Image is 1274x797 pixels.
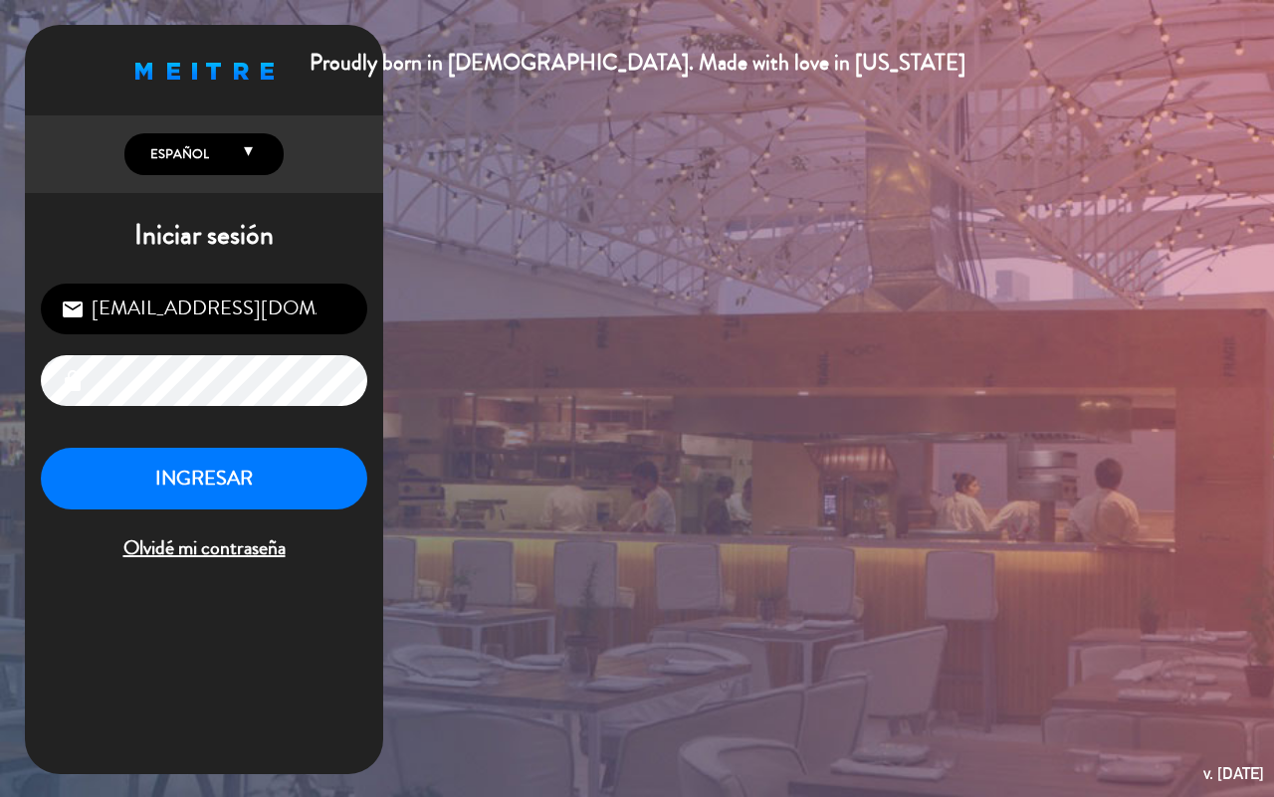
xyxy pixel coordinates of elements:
input: Correo Electrónico [41,284,367,334]
span: Olvidé mi contraseña [41,532,367,565]
i: email [61,298,85,321]
i: lock [61,369,85,393]
h1: Iniciar sesión [25,219,383,253]
button: INGRESAR [41,448,367,510]
span: Español [145,144,209,164]
div: v. [DATE] [1203,760,1264,787]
